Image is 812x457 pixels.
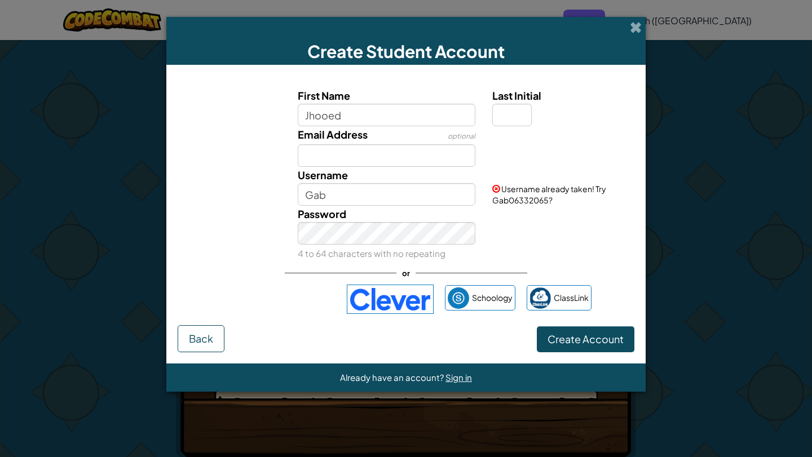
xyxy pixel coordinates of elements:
[472,290,513,306] span: Schoology
[445,372,472,383] a: Sign in
[548,332,624,345] span: Create Account
[298,168,348,181] span: Username
[396,265,416,281] span: or
[215,287,341,312] iframe: Button na Mag-sign in gamit ang Google
[298,89,350,102] span: First Name
[189,332,213,345] span: Back
[307,41,505,62] span: Create Student Account
[298,207,346,220] span: Password
[537,326,634,352] button: Create Account
[178,325,224,352] button: Back
[340,372,445,383] span: Already have an account?
[448,287,469,309] img: schoology.png
[347,285,434,314] img: clever-logo-blue.png
[492,184,606,205] span: Username already taken! Try Gab06332065?
[448,132,475,140] span: optional
[554,290,589,306] span: ClassLink
[492,89,541,102] span: Last Initial
[298,128,368,141] span: Email Address
[298,248,445,259] small: 4 to 64 characters with no repeating
[529,287,551,309] img: classlink-logo-small.png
